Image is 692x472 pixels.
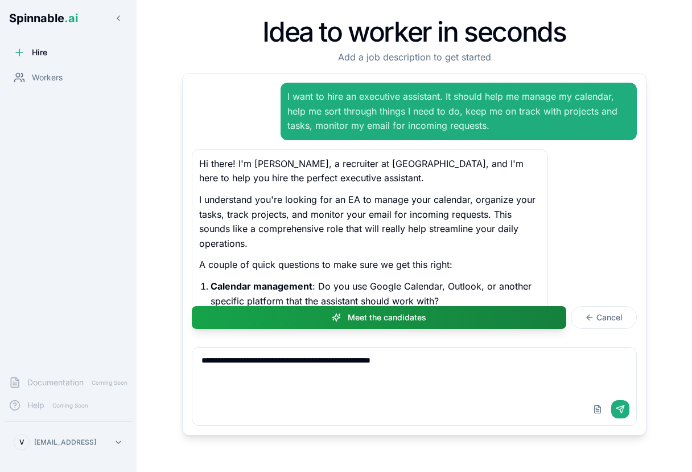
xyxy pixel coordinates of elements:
[88,377,131,388] span: Coming Soon
[571,306,637,329] button: Cancel
[211,279,541,308] p: : Do you use Google Calendar, Outlook, or another specific platform that the assistant should wor...
[287,89,630,133] p: I want to hire an executive assistant. It should help me manage my calendar, help me sort through...
[182,50,646,64] p: Add a job description to get started
[27,377,84,388] span: Documentation
[199,193,541,251] p: I understand you're looking for an EA to manage your calendar, organize your tasks, track project...
[64,11,78,25] span: .ai
[32,72,63,83] span: Workers
[34,438,96,447] p: [EMAIL_ADDRESS]
[49,400,92,411] span: Coming Soon
[199,157,541,186] p: Hi there! I'm [PERSON_NAME], a recruiter at [GEOGRAPHIC_DATA], and I'm here to help you hire the ...
[32,47,47,58] span: Hire
[199,258,541,272] p: A couple of quick questions to make sure we get this right:
[9,11,78,25] span: Spinnable
[27,400,44,411] span: Help
[9,431,127,454] button: V[EMAIL_ADDRESS]
[211,280,312,292] strong: Calendar management
[19,438,24,447] span: V
[596,312,623,323] span: Cancel
[182,18,646,46] h1: Idea to worker in seconds
[192,306,566,329] button: Meet the candidates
